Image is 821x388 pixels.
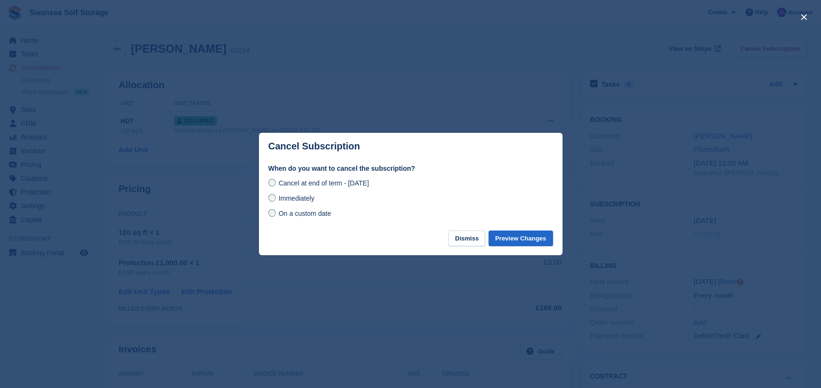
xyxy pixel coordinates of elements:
[489,231,553,246] button: Preview Changes
[278,194,314,202] span: Immediately
[278,210,331,217] span: On a custom date
[268,179,276,186] input: Cancel at end of term - [DATE]
[268,141,360,152] p: Cancel Subscription
[268,164,553,174] label: When do you want to cancel the subscription?
[268,194,276,202] input: Immediately
[268,209,276,217] input: On a custom date
[796,9,812,25] button: close
[448,231,485,246] button: Dismiss
[278,179,369,187] span: Cancel at end of term - [DATE]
